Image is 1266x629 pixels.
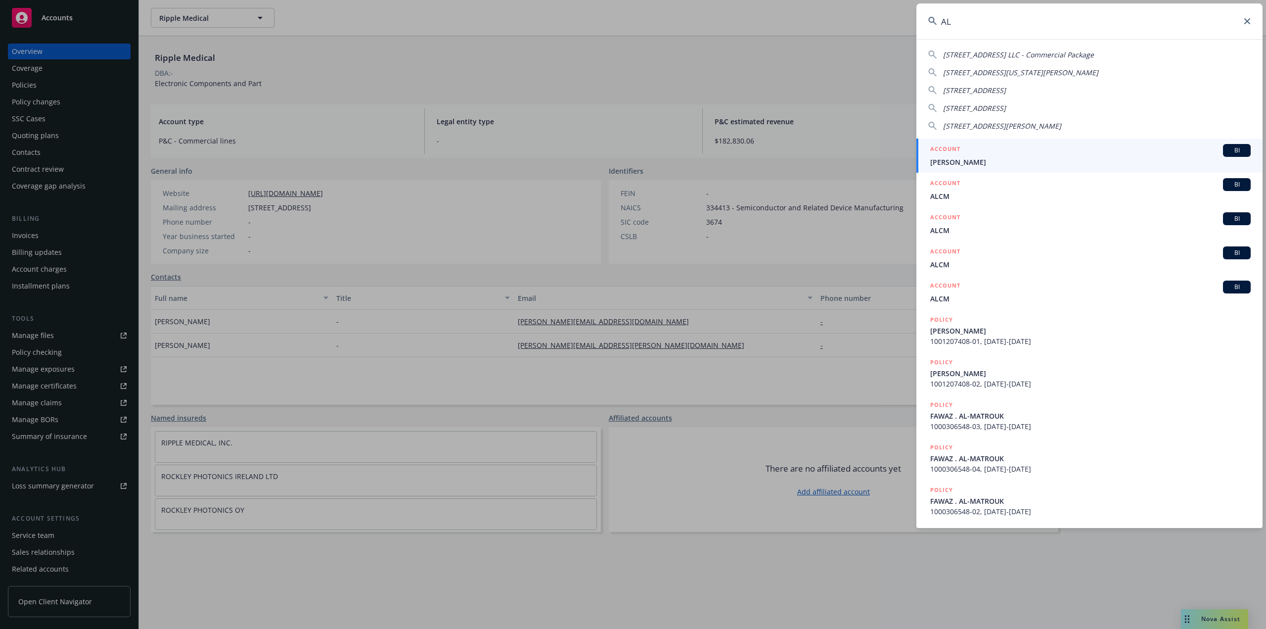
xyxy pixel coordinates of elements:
[930,411,1251,421] span: FAWAZ . AL-MATROUK
[930,453,1251,464] span: FAWAZ . AL-MATROUK
[943,86,1006,95] span: [STREET_ADDRESS]
[930,178,960,190] h5: ACCOUNT
[930,400,953,410] h5: POLICY
[930,315,953,325] h5: POLICY
[930,281,960,292] h5: ACCOUNT
[930,326,1251,336] span: [PERSON_NAME]
[930,464,1251,474] span: 1000306548-04, [DATE]-[DATE]
[916,173,1263,207] a: ACCOUNTBIALCM
[930,442,953,452] h5: POLICY
[943,68,1098,77] span: [STREET_ADDRESS][US_STATE][PERSON_NAME]
[1227,180,1247,189] span: BI
[943,103,1006,113] span: [STREET_ADDRESS]
[916,139,1263,173] a: ACCOUNTBI[PERSON_NAME]
[930,157,1251,167] span: [PERSON_NAME]
[930,357,953,367] h5: POLICY
[930,496,1251,506] span: FAWAZ . AL-MATROUK
[1227,146,1247,155] span: BI
[930,212,960,224] h5: ACCOUNT
[916,309,1263,352] a: POLICY[PERSON_NAME]1001207408-01, [DATE]-[DATE]
[943,50,1094,59] span: [STREET_ADDRESS] LLC - Commercial Package
[1227,214,1247,223] span: BI
[916,275,1263,309] a: ACCOUNTBIALCM
[930,421,1251,432] span: 1000306548-03, [DATE]-[DATE]
[916,241,1263,275] a: ACCOUNTBIALCM
[930,225,1251,236] span: ALCM
[916,480,1263,522] a: POLICYFAWAZ . AL-MATROUK1000306548-02, [DATE]-[DATE]
[930,368,1251,379] span: [PERSON_NAME]
[1227,248,1247,257] span: BI
[1227,283,1247,291] span: BI
[930,336,1251,346] span: 1001207408-01, [DATE]-[DATE]
[916,352,1263,394] a: POLICY[PERSON_NAME]1001207408-02, [DATE]-[DATE]
[930,259,1251,270] span: ALCM
[916,3,1263,39] input: Search...
[930,191,1251,201] span: ALCM
[916,207,1263,241] a: ACCOUNTBIALCM
[916,437,1263,480] a: POLICYFAWAZ . AL-MATROUK1000306548-04, [DATE]-[DATE]
[930,246,960,258] h5: ACCOUNT
[930,144,960,156] h5: ACCOUNT
[930,379,1251,389] span: 1001207408-02, [DATE]-[DATE]
[943,121,1061,131] span: [STREET_ADDRESS][PERSON_NAME]
[930,506,1251,517] span: 1000306548-02, [DATE]-[DATE]
[930,485,953,495] h5: POLICY
[916,394,1263,437] a: POLICYFAWAZ . AL-MATROUK1000306548-03, [DATE]-[DATE]
[930,293,1251,304] span: ALCM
